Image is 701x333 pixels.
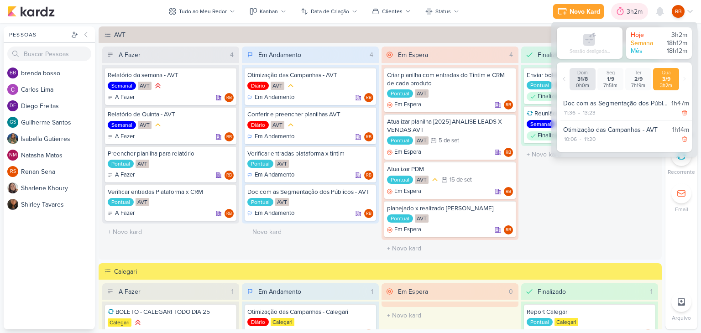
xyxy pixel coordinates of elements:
div: AVT [136,160,149,168]
div: C a r l o s L i m a [21,85,95,94]
p: Em Andamento [255,171,294,180]
div: Pessoas [7,31,69,39]
div: Pontual [527,81,553,89]
div: Prioridade Alta [133,318,142,327]
div: Rogerio Bispo [504,100,513,109]
p: A Fazer [115,132,135,141]
div: 0h0m [571,83,594,88]
div: Conferir e preencher planilhas AVT [247,110,373,119]
div: Dom [571,70,594,76]
div: AVT [415,214,429,223]
div: Prioridade Média [286,120,295,130]
p: NM [9,153,17,158]
div: Atualizar planilha [2025] ANALISE LEADS X VENDAS AVT [387,118,513,134]
p: RB [366,173,371,178]
div: D i e g o F r e i t a s [21,101,95,111]
p: RB [506,151,511,155]
div: Calegari [271,318,294,326]
div: 3h2m [660,31,687,39]
p: RB [506,103,511,108]
p: RB [226,96,232,100]
p: Em Andamento [255,209,294,218]
div: 4 [366,50,377,60]
p: bb [10,71,16,76]
div: Responsável: Rogerio Bispo [364,171,373,180]
div: Reunião com cliente AVT [527,109,653,118]
p: Em Andamento [255,132,294,141]
div: Diego Freitas [7,100,18,111]
div: b r e n d a b o s s o [21,68,95,78]
div: Responsável: Rogerio Bispo [364,93,373,102]
div: 0 [505,287,517,297]
div: Otimização das Campanhas - AVT [247,71,373,79]
div: Rogerio Bispo [504,148,513,157]
div: Pontual [247,198,273,206]
div: Em Andamento [247,132,294,141]
div: 5 de set [439,138,459,144]
div: A Fazer [119,50,141,60]
div: Prioridade Média [286,81,295,90]
p: RB [366,212,371,216]
div: A Fazer [108,93,135,102]
div: Natasha Matos [7,150,18,161]
p: A Fazer [115,93,135,102]
div: Sessão desligada... [570,48,610,54]
img: Sharlene Khoury [7,182,18,193]
div: 18h12m [660,47,687,55]
div: Pontual [387,176,413,184]
div: 11:20 [583,135,596,143]
div: 1h47m [671,99,689,108]
div: Em Espera [387,225,421,234]
div: Em Espera [398,287,428,297]
p: Finalizado [538,131,564,140]
div: Em Andamento [247,93,294,102]
div: Pontual [108,198,134,206]
p: RB [506,228,511,233]
div: Atualizar PDM [387,165,513,173]
div: R e n a n S e n a [21,167,95,177]
div: 3h2m [627,7,645,16]
input: + Novo kard [383,242,517,255]
button: Novo Kard [553,4,604,19]
div: G u i l h e r m e S a n t o s [21,118,95,127]
div: Guilherme Santos [7,117,18,128]
p: Recorrente [668,168,695,176]
p: Arquivo [672,314,691,322]
p: Em Espera [394,100,421,109]
div: 4 [226,50,237,60]
p: DF [10,104,16,109]
div: Verificar entradas plataforma x tintim [247,150,373,158]
div: AVT [114,30,659,40]
div: Pontual [387,214,413,223]
div: 2/9 [627,76,649,83]
div: Pontual [387,136,413,145]
div: Finalizado [527,92,567,101]
p: Em Andamento [255,93,294,102]
p: RB [675,7,682,16]
p: RB [226,135,232,140]
div: 3/9 [655,76,677,83]
p: GS [10,120,16,125]
div: - [576,109,582,117]
div: Semana [631,39,658,47]
div: AVT [275,160,289,168]
div: 15 de set [450,177,472,183]
div: Qua [655,70,677,76]
img: Shirley Tavares [7,199,18,210]
div: 1h14m [672,125,689,135]
div: Em Andamento [247,209,294,218]
div: I s a b e l l a G u t i e r r e s [21,134,95,144]
div: Rogerio Bispo [504,187,513,196]
div: 1 [367,287,377,297]
div: Renan Sena [7,166,18,177]
p: RB [506,190,511,194]
input: Buscar Pessoas [7,47,91,61]
div: S h i r l e y T a v a r e s [21,200,95,209]
div: Semanal [108,82,136,90]
img: Isabella Gutierres [7,133,18,144]
div: Responsável: Rogerio Bispo [364,132,373,141]
div: 3h2m [655,83,677,88]
div: Prioridade Alta [153,81,162,90]
div: Preencher planilha para relatório [108,150,234,158]
div: Responsável: Rogerio Bispo [225,171,234,180]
